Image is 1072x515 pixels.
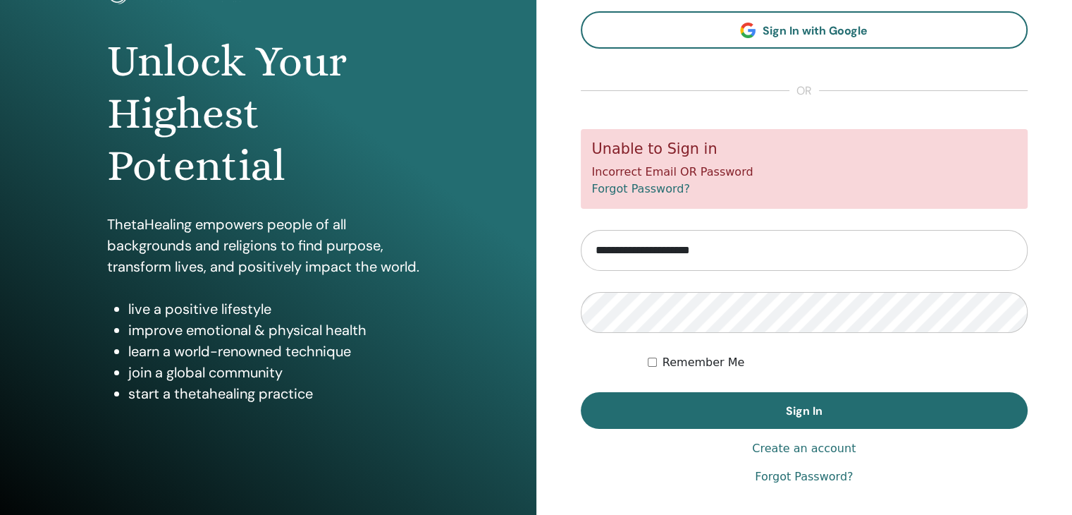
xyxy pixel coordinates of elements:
[763,23,868,38] span: Sign In with Google
[128,383,429,404] li: start a thetahealing practice
[581,11,1028,49] a: Sign In with Google
[128,320,429,341] li: improve emotional & physical health
[752,440,856,457] a: Create an account
[648,354,1028,371] div: Keep me authenticated indefinitely or until I manually logout
[107,214,429,277] p: ThetaHealing empowers people of all backgrounds and religions to find purpose, transform lives, a...
[786,404,823,418] span: Sign In
[128,298,429,320] li: live a positive lifestyle
[789,83,819,99] span: or
[755,468,853,485] a: Forgot Password?
[128,341,429,362] li: learn a world-renowned technique
[663,354,745,371] label: Remember Me
[592,140,1017,158] h5: Unable to Sign in
[128,362,429,383] li: join a global community
[581,129,1028,209] div: Incorrect Email OR Password
[581,392,1028,429] button: Sign In
[592,182,690,195] a: Forgot Password?
[107,35,429,193] h1: Unlock Your Highest Potential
